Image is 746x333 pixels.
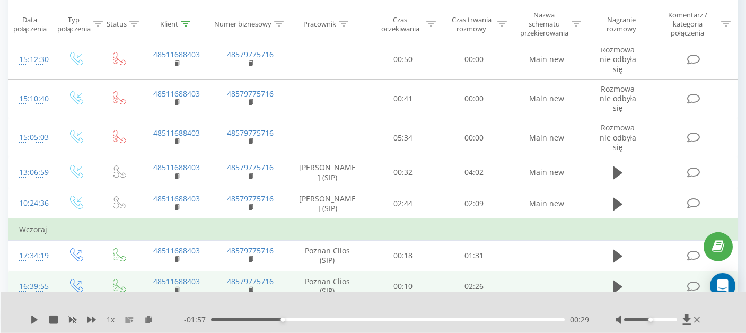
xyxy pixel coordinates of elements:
[367,40,438,80] td: 00:50
[648,318,653,322] div: Accessibility label
[438,240,510,271] td: 01:31
[184,314,211,325] span: - 01:57
[107,20,127,29] div: Status
[227,128,274,138] a: 48579775716
[19,246,43,266] div: 17:34:19
[8,219,738,240] td: Wczoraj
[227,194,274,204] a: 48579775716
[367,271,438,302] td: 00:10
[600,84,636,113] span: Rozmowa nie odbyła się
[438,188,510,220] td: 02:09
[570,314,589,325] span: 00:29
[19,162,43,183] div: 13:06:59
[8,15,51,33] div: Data połączenia
[656,11,718,38] div: Komentarz / kategoria połączenia
[438,118,510,157] td: 00:00
[510,188,584,220] td: Main new
[280,318,285,322] div: Accessibility label
[287,157,367,188] td: [PERSON_NAME] (SIP)
[214,20,271,29] div: Numer biznesowy
[303,20,336,29] div: Pracownik
[438,157,510,188] td: 04:02
[510,79,584,118] td: Main new
[57,15,91,33] div: Typ połączenia
[448,15,495,33] div: Czas trwania rozmowy
[287,271,367,302] td: Poznan Clios (SIP)
[19,127,43,148] div: 15:05:03
[153,89,200,99] a: 48511688403
[19,49,43,70] div: 15:12:30
[287,240,367,271] td: Poznan Clios (SIP)
[153,194,200,204] a: 48511688403
[227,49,274,59] a: 48579775716
[160,20,178,29] div: Klient
[19,89,43,109] div: 15:10:40
[438,271,510,302] td: 02:26
[377,15,424,33] div: Czas oczekiwania
[438,40,510,80] td: 00:00
[287,188,367,220] td: [PERSON_NAME] (SIP)
[600,45,636,74] span: Rozmowa nie odbyła się
[19,193,43,214] div: 10:24:36
[600,122,636,152] span: Rozmowa nie odbyła się
[107,314,115,325] span: 1 x
[153,128,200,138] a: 48511688403
[227,246,274,256] a: 48579775716
[510,157,584,188] td: Main new
[510,118,584,157] td: Main new
[438,79,510,118] td: 00:00
[367,188,438,220] td: 02:44
[367,118,438,157] td: 05:34
[367,240,438,271] td: 00:18
[227,162,274,172] a: 48579775716
[153,246,200,256] a: 48511688403
[519,11,569,38] div: Nazwa schematu przekierowania
[153,276,200,286] a: 48511688403
[593,15,650,33] div: Nagranie rozmowy
[367,79,438,118] td: 00:41
[227,89,274,99] a: 48579775716
[153,162,200,172] a: 48511688403
[367,157,438,188] td: 00:32
[510,40,584,80] td: Main new
[227,276,274,286] a: 48579775716
[153,49,200,59] a: 48511688403
[710,273,735,299] div: Open Intercom Messenger
[19,276,43,297] div: 16:39:55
